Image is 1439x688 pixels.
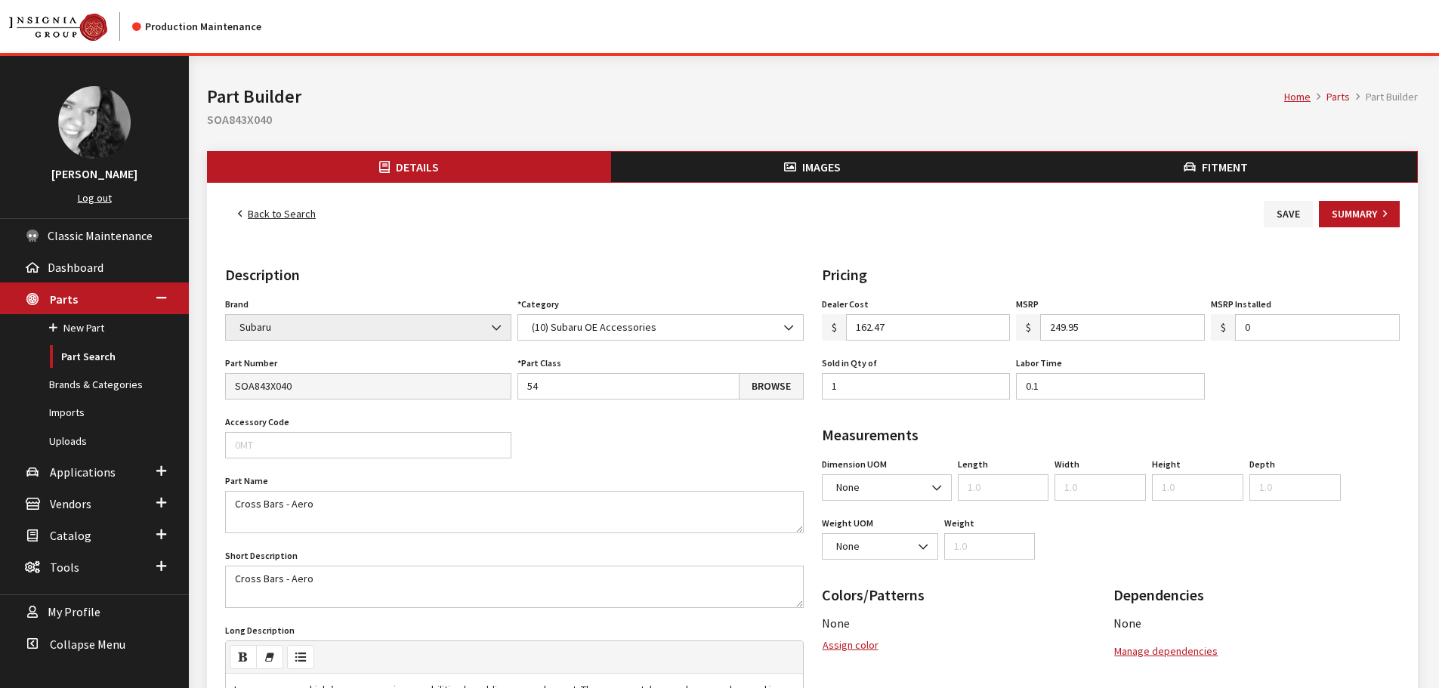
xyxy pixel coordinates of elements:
[822,373,1011,400] input: 1
[517,314,804,341] span: (10) Subaru OE Accessories
[235,319,502,335] span: Subaru
[48,605,100,620] span: My Profile
[1152,474,1243,501] input: 1.0
[1284,90,1311,103] a: Home
[1113,584,1400,606] h2: Dependencies
[1211,314,1236,341] span: $
[822,632,879,659] button: Assign color
[822,356,877,370] label: Sold in Qty of
[225,491,804,533] textarea: Cross Bars - Aero
[822,314,847,341] span: $
[527,319,794,335] span: (10) Subaru OE Accessories
[822,474,952,501] span: None
[611,152,1014,182] button: Images
[230,645,257,669] button: Bold (CTRL+B)
[1014,152,1417,182] button: Fitment
[822,533,938,560] span: None
[1249,458,1275,471] label: Depth
[50,528,91,543] span: Catalog
[9,14,107,41] img: Catalog Maintenance
[225,356,277,370] label: Part Number
[958,474,1049,501] input: 1.0
[822,458,887,471] label: Dimension UOM
[1211,298,1271,311] label: MSRP Installed
[15,165,174,183] h3: [PERSON_NAME]
[225,432,511,458] input: 0MT
[832,538,928,554] span: None
[517,373,740,400] input: 81
[822,424,1400,446] h2: Measurements
[48,228,153,243] span: Classic Maintenance
[225,415,289,429] label: Accessory Code
[396,159,439,174] span: Details
[207,110,1418,128] h2: SOA843X040
[1040,314,1205,341] input: 65.25
[132,19,261,35] div: Production Maintenance
[1113,614,1400,632] li: None
[1055,474,1146,501] input: 1.0
[225,566,804,608] textarea: Cross Bars - Aero
[822,264,1400,286] h2: Pricing
[739,373,804,400] a: Browse
[958,458,988,471] label: Length
[1016,373,1205,400] input: 1.0
[58,86,131,159] img: Khrystal Dorton
[208,152,611,182] button: Details
[1016,314,1041,341] span: $
[225,201,329,227] a: Back to Search
[1152,458,1181,471] label: Height
[822,298,869,311] label: Dealer Cost
[822,615,850,631] span: None
[1055,458,1079,471] label: Width
[225,298,249,311] label: Brand
[287,645,314,669] button: Unordered list (CTRL+SHIFT+NUM7)
[50,560,79,575] span: Tools
[225,624,295,637] label: Long Description
[225,264,804,286] h2: Description
[1235,314,1400,341] input: 0.00
[9,12,132,41] a: Insignia Group logo
[832,480,942,495] span: None
[1319,201,1400,227] button: Summary
[207,83,1284,110] h1: Part Builder
[1113,638,1218,665] button: Manage dependencies
[1350,89,1418,105] li: Part Builder
[1249,474,1341,501] input: 1.0
[517,356,561,370] label: Part Class
[225,549,298,563] label: Short Description
[1016,356,1062,370] label: Labor Time
[50,496,91,511] span: Vendors
[802,159,841,174] span: Images
[225,474,268,488] label: Part Name
[256,645,283,669] button: Remove Font Style (CTRL+\)
[1264,201,1313,227] button: Save
[944,517,974,530] label: Weight
[944,533,1036,560] input: 1.0
[48,260,103,275] span: Dashboard
[1311,89,1350,105] li: Parts
[822,517,873,530] label: Weight UOM
[50,292,78,307] span: Parts
[50,464,116,480] span: Applications
[1202,159,1248,174] span: Fitment
[822,584,1108,606] h2: Colors/Patterns
[50,637,125,652] span: Collapse Menu
[846,314,1011,341] input: 48.55
[78,191,112,205] a: Log out
[225,373,511,400] input: 999C2-WR002K
[225,314,511,341] span: Subaru
[1016,298,1039,311] label: MSRP
[517,298,559,311] label: Category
